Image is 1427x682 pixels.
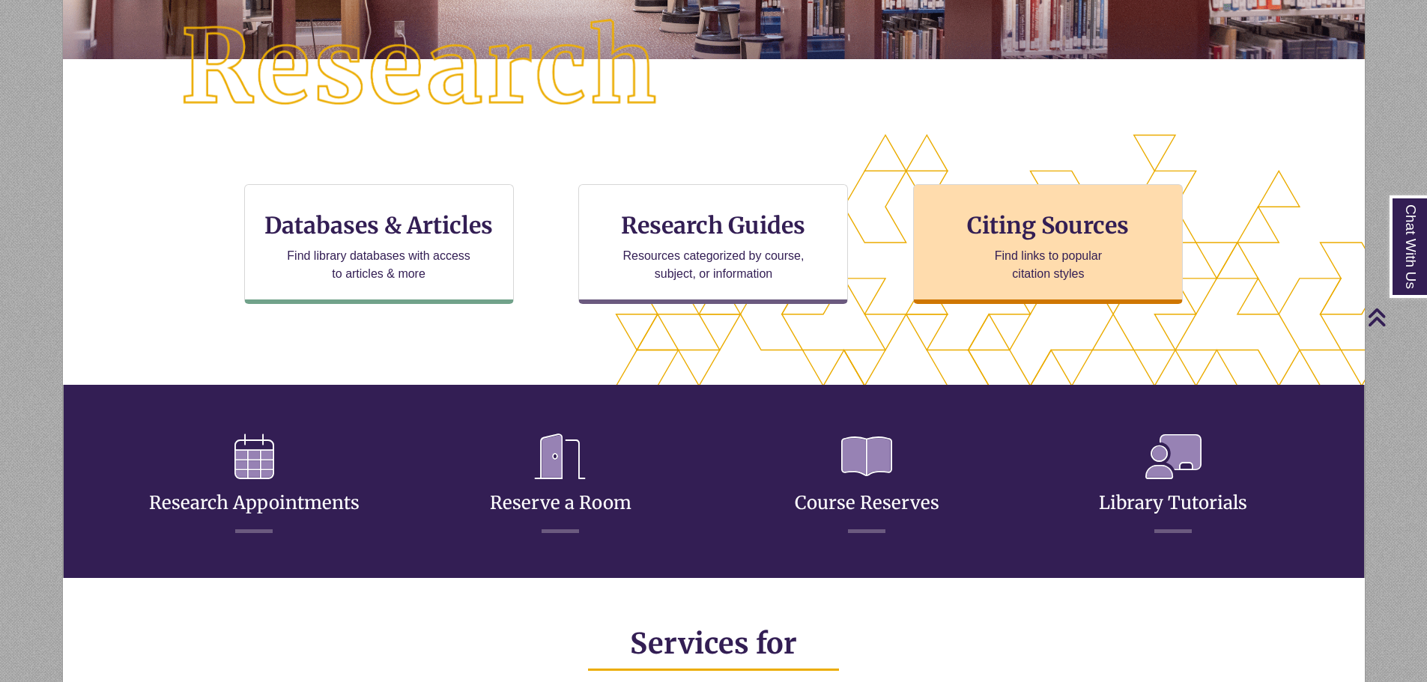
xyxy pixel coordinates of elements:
[1367,307,1423,327] a: Back to Top
[490,455,631,514] a: Reserve a Room
[1099,455,1247,514] a: Library Tutorials
[630,626,797,661] span: Services for
[257,211,501,240] h3: Databases & Articles
[957,211,1140,240] h3: Citing Sources
[149,455,360,514] a: Research Appointments
[281,247,476,283] p: Find library databases with access to articles & more
[244,184,514,304] a: Databases & Articles Find library databases with access to articles & more
[591,211,835,240] h3: Research Guides
[616,247,811,283] p: Resources categorized by course, subject, or information
[975,247,1121,283] p: Find links to popular citation styles
[578,184,848,304] a: Research Guides Resources categorized by course, subject, or information
[795,455,939,514] a: Course Reserves
[913,184,1183,304] a: Citing Sources Find links to popular citation styles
